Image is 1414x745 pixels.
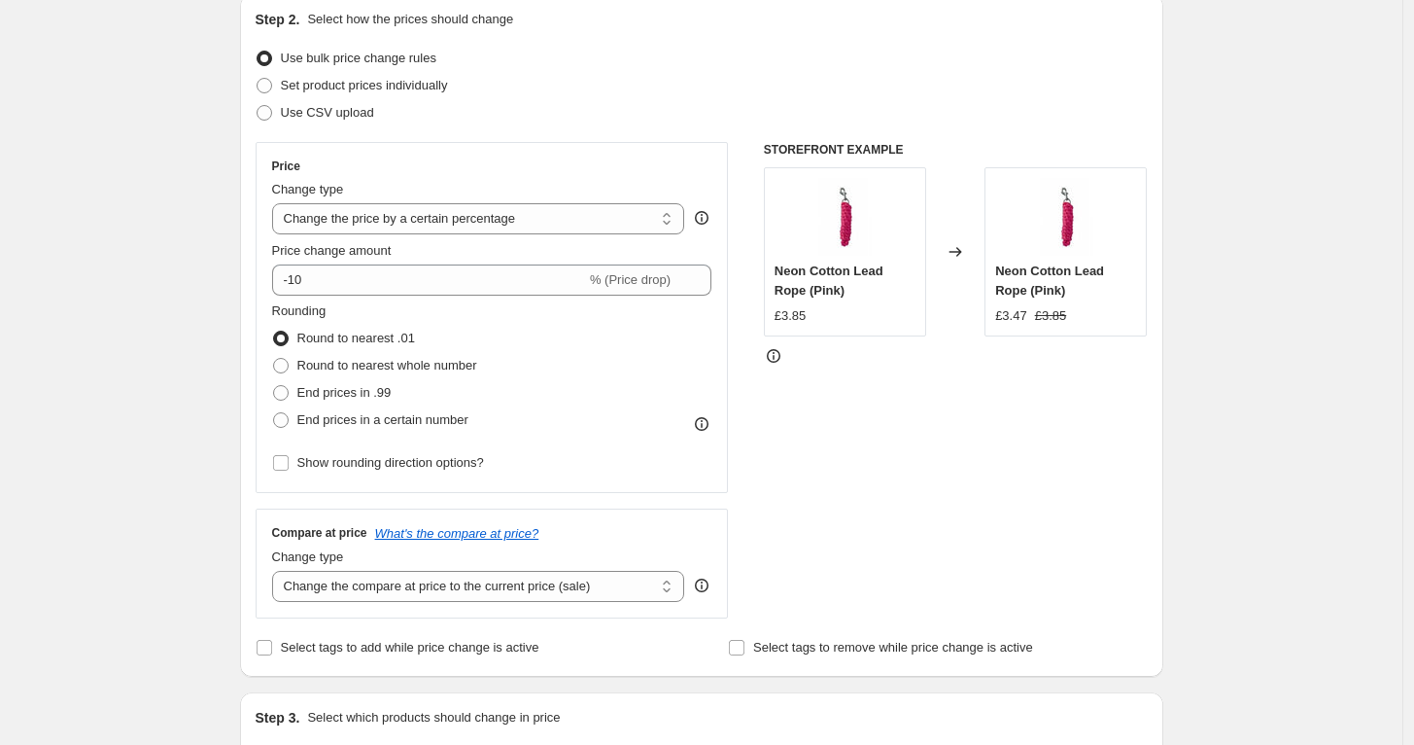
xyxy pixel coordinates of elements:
p: Select how the prices should change [307,10,513,29]
span: Change type [272,550,344,564]
h2: Step 2. [256,10,300,29]
span: End prices in .99 [297,385,392,400]
span: Neon Cotton Lead Rope (Pink) [775,264,883,298]
span: Round to nearest .01 [297,331,415,345]
span: Round to nearest whole number [297,358,477,372]
strike: £3.85 [1035,306,1067,326]
img: 398-Pink-Sized_80x.jpg [806,178,883,256]
h3: Price [272,159,300,174]
span: Use bulk price change rules [281,51,436,65]
h2: Step 3. [256,708,300,727]
span: Rounding [272,303,327,318]
div: help [692,576,711,595]
span: Show rounding direction options? [297,455,484,470]
span: Price change amount [272,243,392,258]
span: Neon Cotton Lead Rope (Pink) [995,264,1104,298]
h3: Compare at price [272,525,367,541]
button: What's the compare at price? [375,526,539,541]
h6: STOREFRONT EXAMPLE [764,142,1148,158]
span: Change type [272,182,344,196]
div: help [692,208,711,228]
div: £3.47 [995,306,1027,326]
span: Set product prices individually [281,78,448,92]
span: End prices in a certain number [297,412,468,427]
span: Select tags to remove while price change is active [753,640,1033,655]
img: 398-Pink-Sized_80x.jpg [1027,178,1105,256]
div: £3.85 [775,306,807,326]
span: % (Price drop) [590,272,671,287]
input: -15 [272,265,586,296]
span: Use CSV upload [281,105,374,120]
span: Select tags to add while price change is active [281,640,539,655]
p: Select which products should change in price [307,708,560,727]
